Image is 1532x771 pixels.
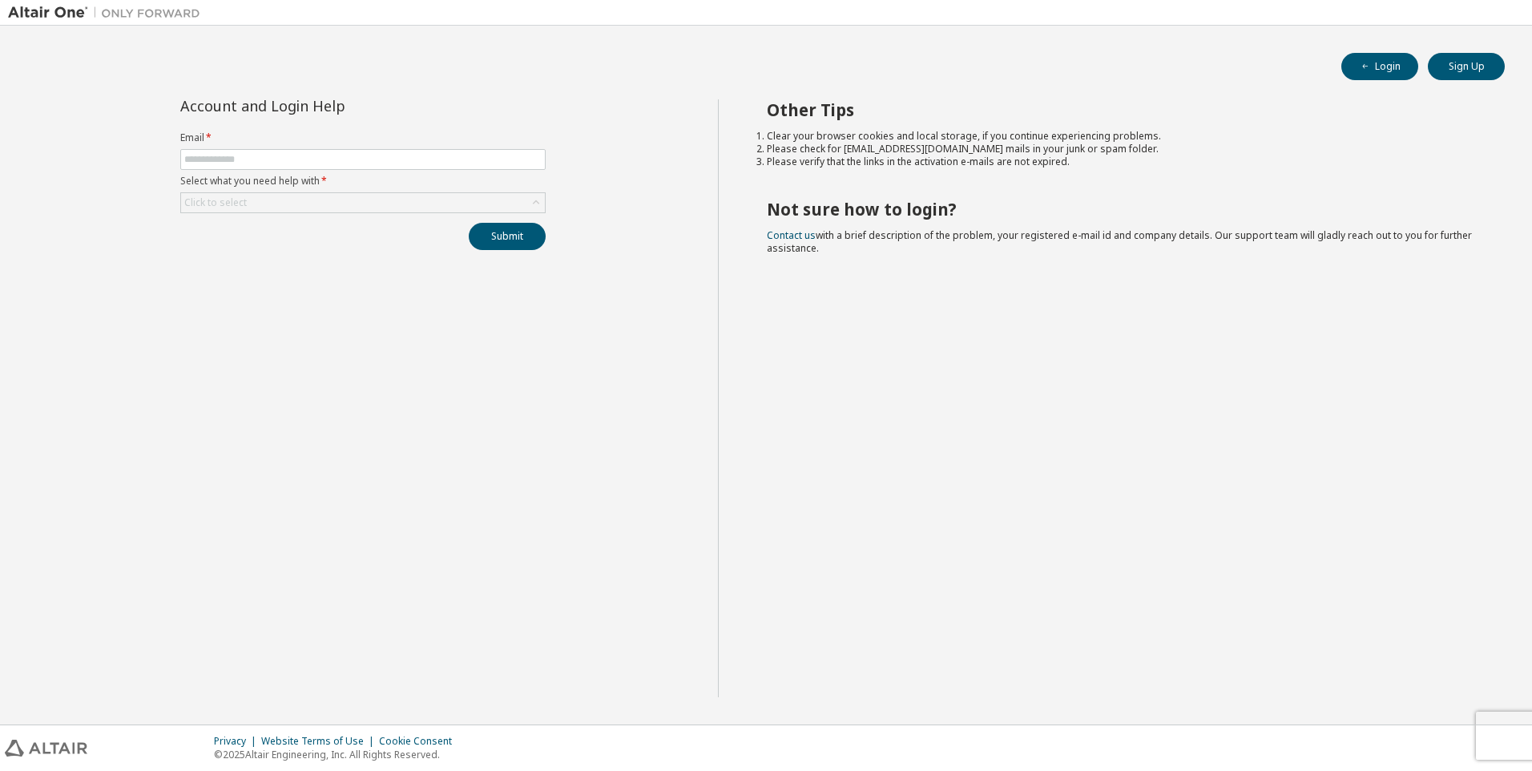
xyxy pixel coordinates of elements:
[180,131,546,144] label: Email
[180,175,546,188] label: Select what you need help with
[379,735,462,748] div: Cookie Consent
[214,735,261,748] div: Privacy
[214,748,462,761] p: © 2025 Altair Engineering, Inc. All Rights Reserved.
[181,193,545,212] div: Click to select
[1428,53,1505,80] button: Sign Up
[767,155,1477,168] li: Please verify that the links in the activation e-mails are not expired.
[469,223,546,250] button: Submit
[767,228,816,242] a: Contact us
[767,130,1477,143] li: Clear your browser cookies and local storage, if you continue experiencing problems.
[1341,53,1418,80] button: Login
[180,99,473,112] div: Account and Login Help
[767,99,1477,120] h2: Other Tips
[261,735,379,748] div: Website Terms of Use
[767,199,1477,220] h2: Not sure how to login?
[767,228,1472,255] span: with a brief description of the problem, your registered e-mail id and company details. Our suppo...
[5,740,87,757] img: altair_logo.svg
[8,5,208,21] img: Altair One
[767,143,1477,155] li: Please check for [EMAIL_ADDRESS][DOMAIN_NAME] mails in your junk or spam folder.
[184,196,247,209] div: Click to select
